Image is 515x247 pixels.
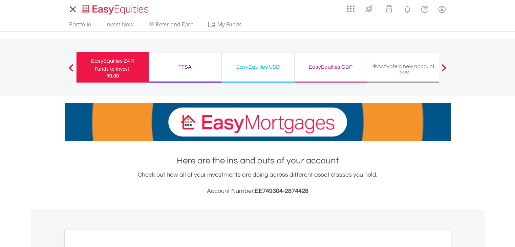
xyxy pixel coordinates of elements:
[343,2,359,13] a: AppsGrid
[156,21,194,28] span: Refer and Earn
[379,2,399,14] a: Vouchers
[371,63,436,74] div: Activate a new account type
[81,4,151,15] img: EasyEquities_Logo.png
[66,21,94,31] a: Portfolio
[81,56,145,66] div: EasyEquities ZAR
[65,103,451,141] img: EasyMortage Promotion Banner
[95,66,131,72] div: Funds to invest:
[79,2,151,15] a: Home page
[145,21,196,31] a: Refer and Earn
[153,62,217,72] div: TFSA
[65,155,451,167] h1: Here are the ins and outs of your account
[433,2,451,17] a: My Profile
[383,3,394,14] img: vouchers-v2.svg
[103,21,136,31] a: Invest Now
[255,188,308,194] span: EE749304-2874428
[226,62,290,72] div: EasyEquities USD
[65,170,451,196] div: Check out how all of your investments are doing across different asset classes you hold.
[299,62,363,72] div: EasyEquities GBP
[106,72,119,79] span: R0.00
[65,186,451,196] h3: Account Number:
[208,20,252,29] span: My Funds
[399,2,416,15] a: Notifications
[363,3,374,14] img: thrive-v2.svg
[347,5,355,13] img: grid-menu-icon.svg
[416,2,433,15] a: FAQ's and Support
